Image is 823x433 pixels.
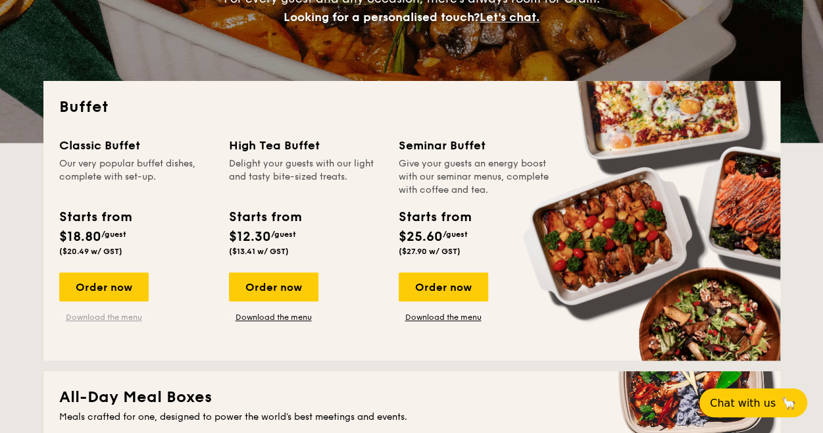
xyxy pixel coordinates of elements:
div: High Tea Buffet [229,136,383,155]
div: Our very popular buffet dishes, complete with set-up. [59,157,213,197]
a: Download the menu [399,312,488,322]
button: Chat with us🦙 [699,388,807,417]
span: $18.80 [59,229,101,245]
span: $25.60 [399,229,443,245]
span: Chat with us [710,397,776,409]
div: Starts from [59,207,131,227]
span: /guest [443,230,468,239]
span: /guest [271,230,296,239]
div: Starts from [399,207,470,227]
span: ($27.90 w/ GST) [399,247,461,256]
span: Looking for a personalised touch? [284,10,480,24]
span: 🦙 [781,395,797,411]
a: Download the menu [229,312,318,322]
span: ($20.49 w/ GST) [59,247,122,256]
div: Order now [59,272,149,301]
span: /guest [101,230,126,239]
div: Classic Buffet [59,136,213,155]
div: Give your guests an energy boost with our seminar menus, complete with coffee and tea. [399,157,553,197]
span: $12.30 [229,229,271,245]
span: Let's chat. [480,10,539,24]
h2: Buffet [59,97,764,118]
h2: All-Day Meal Boxes [59,387,764,408]
div: Seminar Buffet [399,136,553,155]
span: ($13.41 w/ GST) [229,247,289,256]
div: Starts from [229,207,301,227]
div: Delight your guests with our light and tasty bite-sized treats. [229,157,383,197]
a: Download the menu [59,312,149,322]
div: Meals crafted for one, designed to power the world's best meetings and events. [59,411,764,424]
div: Order now [399,272,488,301]
div: Order now [229,272,318,301]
